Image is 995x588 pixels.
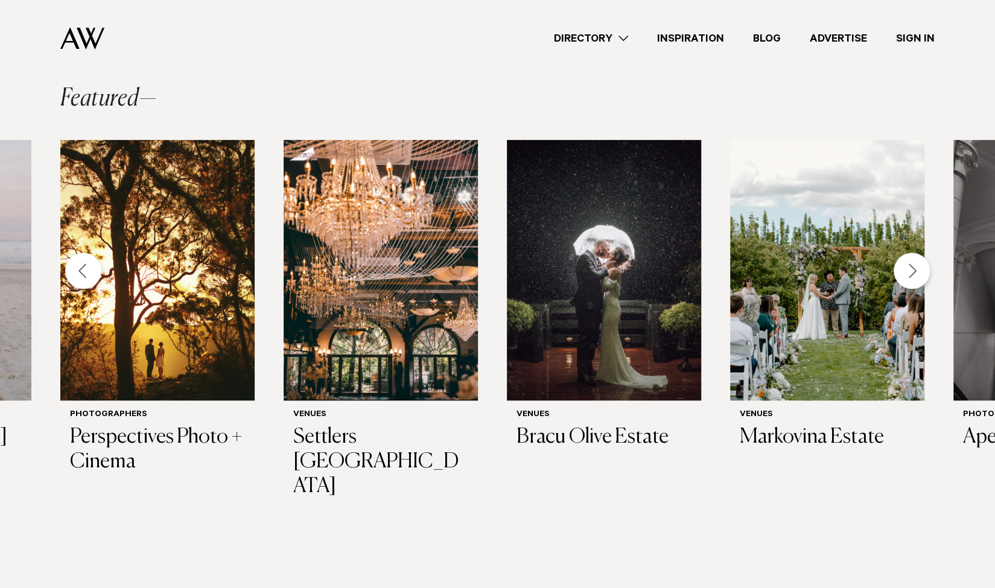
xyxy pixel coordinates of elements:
h6: Photographers [70,410,245,420]
a: rainy wedding at bracu estate Venues Bracu Olive Estate [507,140,701,460]
h6: Venues [517,410,691,420]
img: Auckland Weddings Photographers | Perspectives Photo + Cinema [60,140,255,400]
swiper-slide: 14 / 30 [284,140,478,583]
h6: Venues [740,410,915,420]
a: Sign In [882,31,949,47]
a: Auckland Weddings Venues | Settlers Country Manor Venues Settlers [GEOGRAPHIC_DATA] [284,140,478,508]
a: Inspiration [643,31,739,47]
img: Auckland Weddings Venues | Settlers Country Manor [284,140,478,400]
h6: Venues [293,410,468,420]
img: rainy wedding at bracu estate [507,140,701,400]
h3: Perspectives Photo + Cinema [70,425,245,475]
h3: Settlers [GEOGRAPHIC_DATA] [293,425,468,499]
a: Ceremony styling at Markovina Estate Venues Markovina Estate [730,140,924,460]
swiper-slide: 16 / 30 [730,140,924,583]
a: Advertise [795,31,882,47]
img: Ceremony styling at Markovina Estate [730,140,924,400]
img: Auckland Weddings Logo [60,27,104,49]
h2: Featured [60,87,157,111]
h3: Bracu Olive Estate [517,425,691,450]
swiper-slide: 15 / 30 [507,140,701,583]
h3: Markovina Estate [740,425,915,450]
a: Blog [739,31,795,47]
swiper-slide: 13 / 30 [60,140,255,583]
a: Directory [539,31,643,47]
a: Auckland Weddings Photographers | Perspectives Photo + Cinema Photographers Perspectives Photo + ... [60,140,255,484]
